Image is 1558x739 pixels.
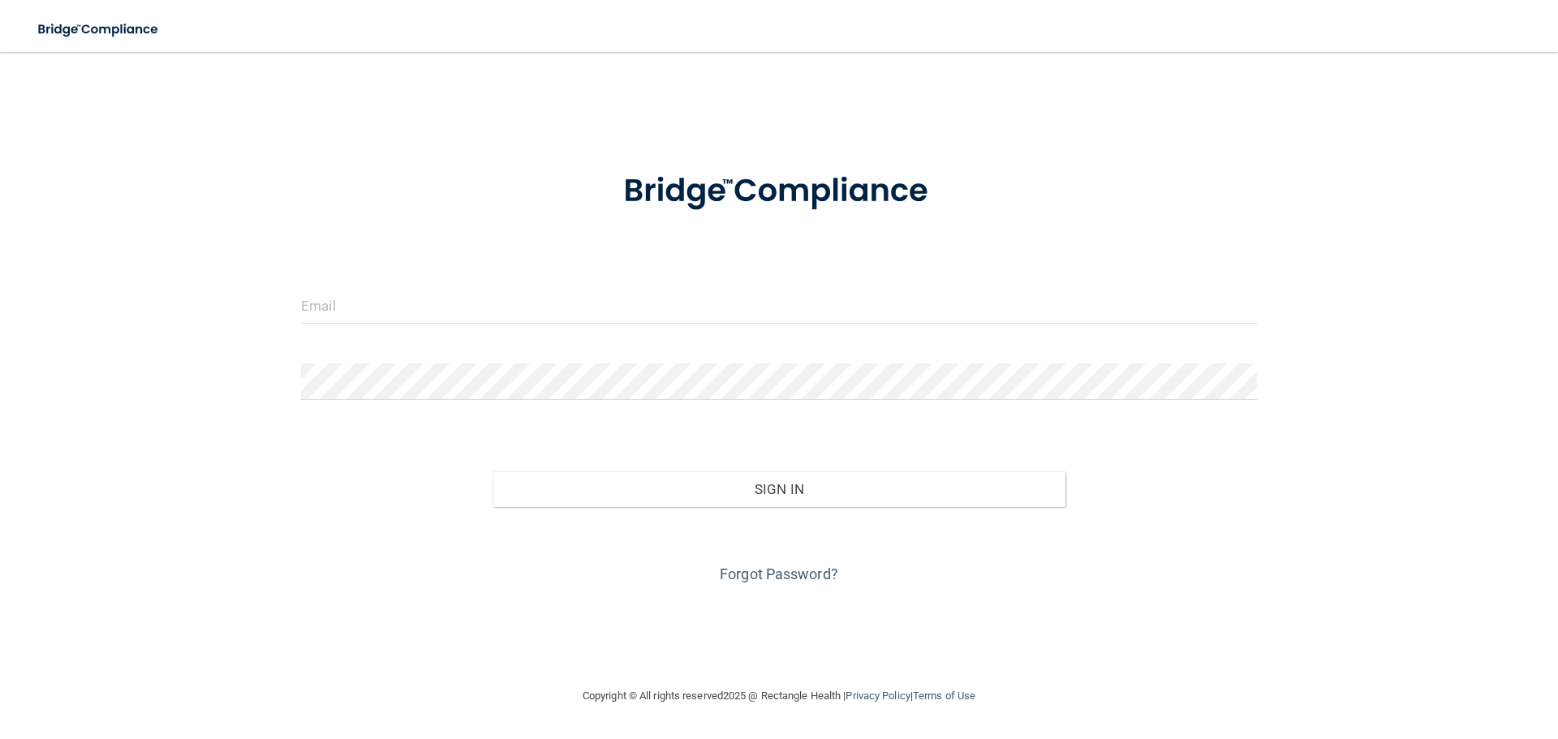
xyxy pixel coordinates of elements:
[720,565,838,582] a: Forgot Password?
[24,13,174,46] img: bridge_compliance_login_screen.278c3ca4.svg
[493,471,1066,507] button: Sign In
[483,670,1075,722] div: Copyright © All rights reserved 2025 @ Rectangle Health | |
[846,690,910,702] a: Privacy Policy
[301,287,1257,324] input: Email
[590,149,968,234] img: bridge_compliance_login_screen.278c3ca4.svg
[913,690,975,702] a: Terms of Use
